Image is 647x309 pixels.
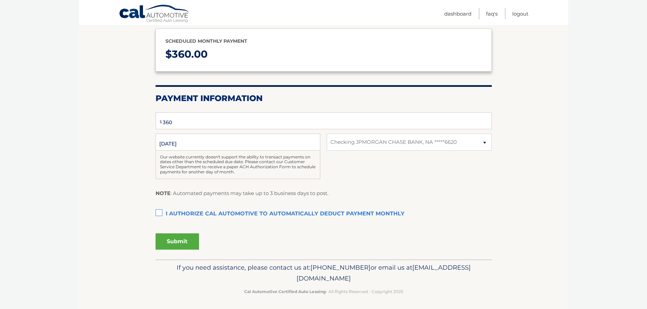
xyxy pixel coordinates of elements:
[156,93,492,103] h2: Payment Information
[244,289,326,294] strong: Cal Automotive Certified Auto Leasing
[444,8,471,19] a: Dashboard
[512,8,528,19] a: Logout
[156,151,320,179] div: Our website currently doesn't support the ability to transact payments on dates other than the sc...
[310,264,371,271] span: [PHONE_NUMBER]
[156,233,199,250] button: Submit
[296,264,471,282] span: [EMAIL_ADDRESS][DOMAIN_NAME]
[165,37,482,45] p: Scheduled monthly payment
[156,190,170,196] strong: NOTE
[158,114,164,130] span: $
[156,134,320,151] input: Payment Date
[160,262,487,284] p: If you need assistance, please contact us at: or email us at
[160,288,487,295] p: - All Rights Reserved - Copyright 2025
[172,48,208,60] span: 360.00
[156,189,328,198] p: : Automated payments may take up to 3 business days to post.
[156,112,492,129] input: Payment Amount
[165,45,482,63] p: $
[119,4,190,24] a: Cal Automotive
[156,207,492,221] label: I authorize cal automotive to automatically deduct payment monthly
[486,8,498,19] a: FAQ's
